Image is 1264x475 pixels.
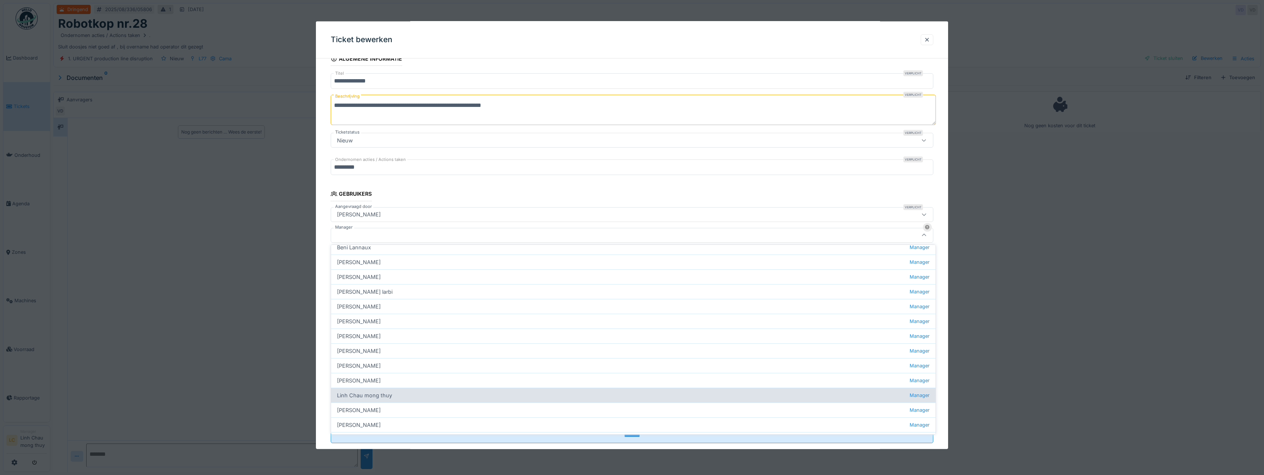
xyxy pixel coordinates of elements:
[331,388,936,402] div: Linh Chau mong thuy
[331,343,936,358] div: [PERSON_NAME]
[331,358,936,373] div: [PERSON_NAME]
[331,255,936,269] div: [PERSON_NAME]
[331,299,936,314] div: [PERSON_NAME]
[910,259,930,266] span: Manager
[334,70,346,77] label: Titel
[331,417,936,432] div: [PERSON_NAME]
[903,92,923,98] div: Verplicht
[334,210,384,218] div: [PERSON_NAME]
[331,35,392,44] h3: Ticket bewerken
[331,269,936,284] div: [PERSON_NAME]
[331,373,936,388] div: [PERSON_NAME]
[903,130,923,136] div: Verplicht
[331,53,402,66] div: Algemene informatie
[334,92,361,101] label: Beschrijving
[334,224,354,230] label: Manager
[331,240,936,255] div: Beni Lannaux
[334,136,356,144] div: Nieuw
[910,273,930,280] span: Manager
[331,188,372,201] div: Gebruikers
[331,329,936,343] div: [PERSON_NAME]
[910,421,930,428] span: Manager
[910,347,930,354] span: Manager
[910,392,930,399] span: Manager
[334,203,373,209] label: Aangevraagd door
[910,303,930,310] span: Manager
[331,402,936,417] div: [PERSON_NAME]
[334,129,361,135] label: Ticketstatus
[910,318,930,325] span: Manager
[903,204,923,210] div: Verplicht
[910,362,930,369] span: Manager
[910,377,930,384] span: Manager
[910,244,930,251] span: Manager
[903,70,923,76] div: Verplicht
[331,432,936,447] div: [PERSON_NAME]
[910,333,930,340] span: Manager
[331,314,936,329] div: [PERSON_NAME]
[903,156,923,162] div: Verplicht
[910,407,930,414] span: Manager
[331,284,936,299] div: [PERSON_NAME] larbi
[910,288,930,295] span: Manager
[334,156,407,163] label: Ondernomen acties / Actions taken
